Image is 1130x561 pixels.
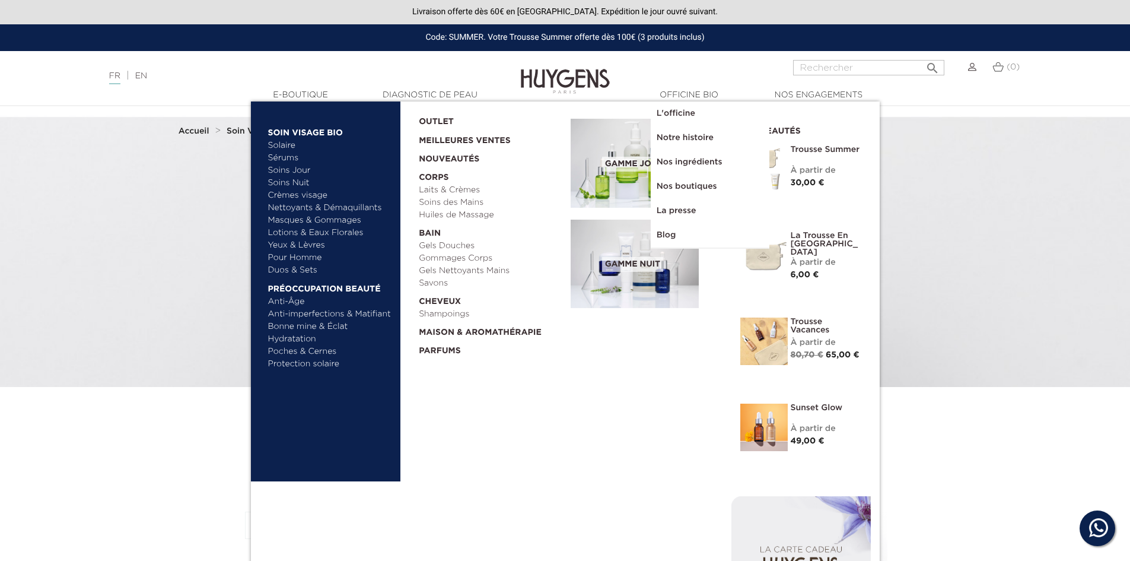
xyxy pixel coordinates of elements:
[602,257,663,272] span: Gamme nuit
[740,232,788,279] img: La Trousse en Coton
[419,128,552,147] a: Meilleures Ventes
[227,127,292,135] strong: Soin Visage Bio
[419,196,562,209] a: Soins des Mains
[268,164,392,177] a: Soins Jour
[419,240,562,252] a: Gels Douches
[791,318,862,334] a: Trousse Vacances
[419,166,562,184] a: Corps
[268,346,392,358] a: Poches & Cernes
[791,423,862,435] div: À partir de
[651,126,769,150] a: Notre histoire
[571,220,699,309] img: routine_nuit_banner.jpg
[245,512,392,539] button: Pertinence
[922,56,943,72] button: 
[419,184,562,196] a: Laits & Crèmes
[759,89,878,102] a: Nos engagements
[268,264,392,277] a: Duos & Sets
[419,277,562,290] a: Savons
[791,164,862,177] div: À partir de
[268,140,392,152] a: Solaire
[419,321,562,339] a: Maison & Aromathérapie
[571,119,699,208] img: routine_jour_banner.jpg
[268,296,392,308] a: Anti-Âge
[419,308,562,321] a: Shampoings
[826,351,860,359] span: 65,00 €
[419,147,562,166] a: Nouveautés
[419,252,562,265] a: Gommages Corps
[740,404,788,451] img: Sunset glow- un teint éclatant
[791,337,862,349] div: À partir de
[791,351,823,359] span: 80,70 €
[268,333,392,346] a: Hydratation
[419,221,562,240] a: Bain
[241,89,360,102] a: E-Boutique
[268,308,392,321] a: Anti-imperfections & Matifiant
[268,202,392,214] a: Nettoyants & Démaquillants
[179,126,212,136] a: Accueil
[268,177,381,189] a: Soins Nuit
[268,189,392,202] a: Crèmes visage
[1007,63,1020,71] span: (0)
[791,179,825,187] span: 30,00 €
[791,232,862,256] a: La Trousse en [GEOGRAPHIC_DATA]
[793,60,944,75] input: Rechercher
[651,150,769,175] a: Nos ingrédients
[791,437,825,445] span: 49,00 €
[268,121,392,140] a: Soin Visage Bio
[791,271,819,279] span: 6,00 €
[651,223,769,248] a: Blog
[268,214,392,227] a: Masques & Gommages
[268,152,392,164] a: Sérums
[419,290,562,308] a: Cheveux
[602,157,666,172] span: Gamme jour
[651,102,769,126] a: L'officine
[791,256,862,269] div: À partir de
[740,318,788,365] img: La Trousse vacances
[419,265,562,277] a: Gels Nettoyants Mains
[571,119,722,208] a: Gamme jour
[268,321,392,333] a: Bonne mine & Éclat
[419,110,552,128] a: OUTLET
[791,145,862,154] a: Trousse Summer
[135,72,147,80] a: EN
[109,72,120,84] a: FR
[227,126,295,136] a: Soin Visage Bio
[268,227,392,239] a: Lotions & Eaux Florales
[571,220,722,309] a: Gamme nuit
[179,127,209,135] strong: Accueil
[630,89,749,102] a: Officine Bio
[268,277,392,296] a: Préoccupation beauté
[268,358,392,370] a: Protection solaire
[791,404,862,412] a: Sunset Glow
[419,339,562,357] a: Parfums
[651,175,769,199] a: Nos boutiques
[371,89,489,102] a: Diagnostic de peau
[521,50,610,96] img: Huygens
[419,209,562,221] a: Huiles de Massage
[925,58,940,72] i: 
[268,252,392,264] a: Pour Homme
[651,199,769,223] a: La presse
[268,239,392,252] a: Yeux & Lèvres
[103,69,462,83] div: |
[740,122,862,137] h2: Nouveautés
